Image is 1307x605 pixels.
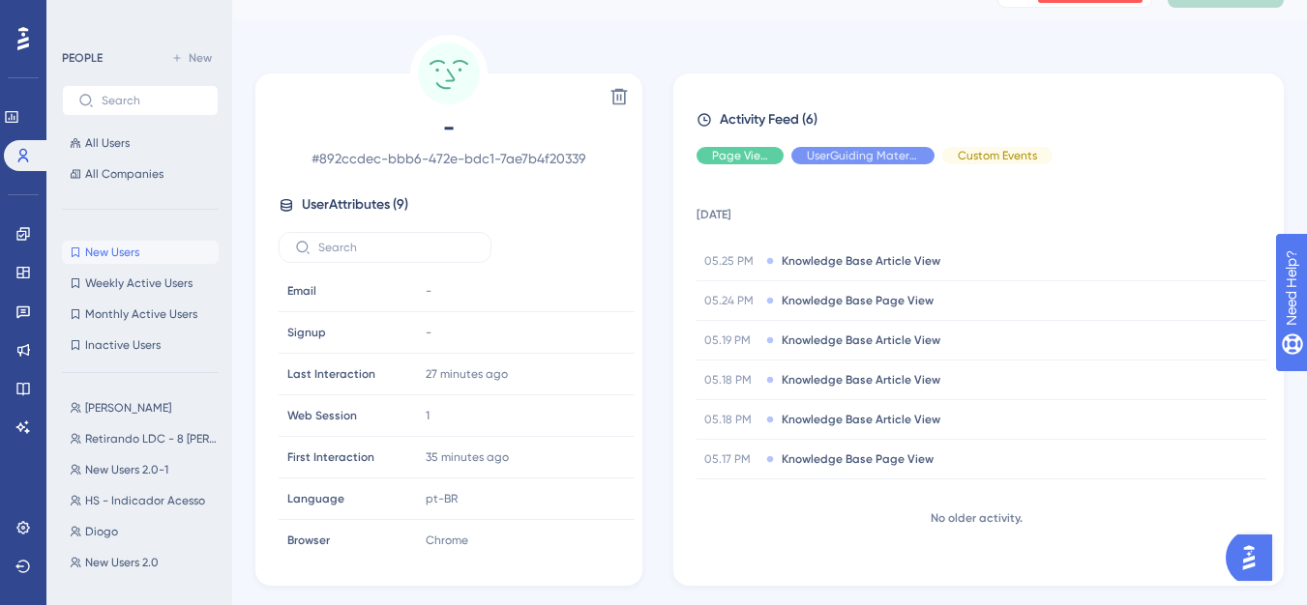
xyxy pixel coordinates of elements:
[85,166,163,182] span: All Companies
[85,337,161,353] span: Inactive Users
[287,325,326,340] span: Signup
[426,408,430,423] span: 1
[279,112,619,143] span: -
[62,302,219,326] button: Monthly Active Users
[62,333,219,357] button: Inactive Users
[426,283,431,299] span: -
[62,50,103,66] div: PEOPLE
[287,491,344,506] span: Language
[712,148,768,163] span: Page View
[62,551,230,574] button: New Users 2.0
[85,245,139,260] span: New Users
[704,372,758,388] span: 05.18 PM
[704,293,758,308] span: 05.24 PM
[85,431,223,447] span: Retirando LDC - 8 [PERSON_NAME] DE ATRASO
[1226,529,1284,587] iframe: UserGuiding AI Assistant Launcher
[279,147,619,170] span: # 892ccdec-bbb6-472e-bdc1-7ae7b4f20339
[782,412,940,427] span: Knowledge Base Article View
[85,524,118,539] span: Diogo
[85,462,168,477] span: New Users 2.0-1
[102,94,202,107] input: Search
[697,510,1257,526] div: No older activity.
[62,396,230,419] button: [PERSON_NAME]
[704,412,758,427] span: 05.18 PM
[704,253,758,269] span: 05.25 PM
[62,272,219,295] button: Weekly Active Users
[85,275,193,291] span: Weekly Active Users
[62,427,230,450] button: Retirando LDC - 8 [PERSON_NAME] DE ATRASO
[958,148,1037,163] span: Custom Events
[426,491,458,506] span: pt-BR
[62,520,230,543] button: Diogo
[287,533,330,548] span: Browser
[782,372,940,388] span: Knowledge Base Article View
[426,367,508,381] time: 27 minutes ago
[164,46,219,70] button: New
[426,325,431,340] span: -
[45,5,121,28] span: Need Help?
[62,131,219,155] button: All Users
[189,50,212,66] span: New
[287,408,357,423] span: Web Session
[85,555,159,570] span: New Users 2.0
[85,493,205,508] span: HS - Indicador Acesso
[62,489,230,512] button: HS - Indicador Acesso
[85,400,171,416] span: [PERSON_NAME]
[62,458,230,481] button: New Users 2.0-1
[287,283,316,299] span: Email
[62,162,219,186] button: All Companies
[426,533,468,548] span: Chrome
[287,449,374,465] span: First Interaction
[720,108,817,131] span: Activity Feed (6)
[782,293,934,308] span: Knowledge Base Page View
[704,332,758,348] span: 05.19 PM
[302,193,408,216] span: User Attributes ( 9 )
[85,306,197,322] span: Monthly Active Users
[318,241,475,254] input: Search
[697,180,1266,242] td: [DATE]
[782,451,934,467] span: Knowledge Base Page View
[704,451,758,467] span: 05.17 PM
[807,148,919,163] span: UserGuiding Material
[782,332,940,348] span: Knowledge Base Article View
[287,366,375,382] span: Last Interaction
[426,450,509,464] time: 35 minutes ago
[85,135,130,151] span: All Users
[62,241,219,264] button: New Users
[782,253,940,269] span: Knowledge Base Article View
